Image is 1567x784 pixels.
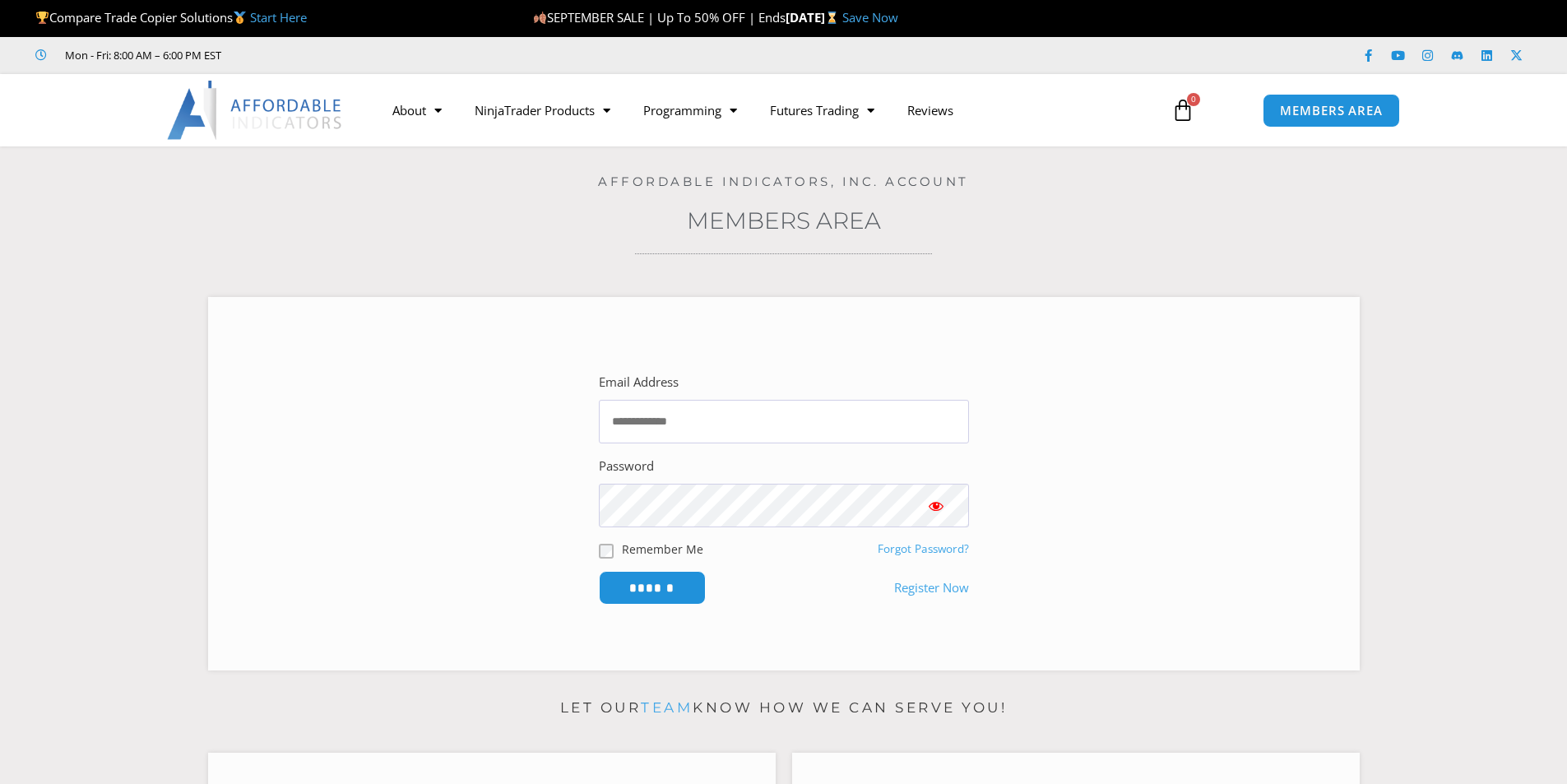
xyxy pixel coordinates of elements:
[627,91,753,129] a: Programming
[61,45,221,65] span: Mon - Fri: 8:00 AM – 6:00 PM EST
[376,91,1152,129] nav: Menu
[894,577,969,600] a: Register Now
[753,91,891,129] a: Futures Trading
[458,91,627,129] a: NinjaTrader Products
[878,541,969,556] a: Forgot Password?
[376,91,458,129] a: About
[1263,94,1400,128] a: MEMBERS AREA
[598,174,969,189] a: Affordable Indicators, Inc. Account
[687,206,881,234] a: Members Area
[891,91,970,129] a: Reviews
[786,9,842,26] strong: [DATE]
[534,12,546,24] img: 🍂
[842,9,898,26] a: Save Now
[1187,93,1200,106] span: 0
[641,699,693,716] a: team
[250,9,307,26] a: Start Here
[599,371,679,394] label: Email Address
[167,81,344,140] img: LogoAI | Affordable Indicators – NinjaTrader
[244,47,491,63] iframe: Customer reviews powered by Trustpilot
[208,695,1360,721] p: Let our know how we can serve you!
[1147,86,1219,134] a: 0
[234,12,246,24] img: 🥇
[35,9,307,26] span: Compare Trade Copier Solutions
[36,12,49,24] img: 🏆
[533,9,786,26] span: SEPTEMBER SALE | Up To 50% OFF | Ends
[826,12,838,24] img: ⌛
[1280,104,1383,117] span: MEMBERS AREA
[599,455,654,478] label: Password
[622,540,703,558] label: Remember Me
[903,484,969,527] button: Show password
